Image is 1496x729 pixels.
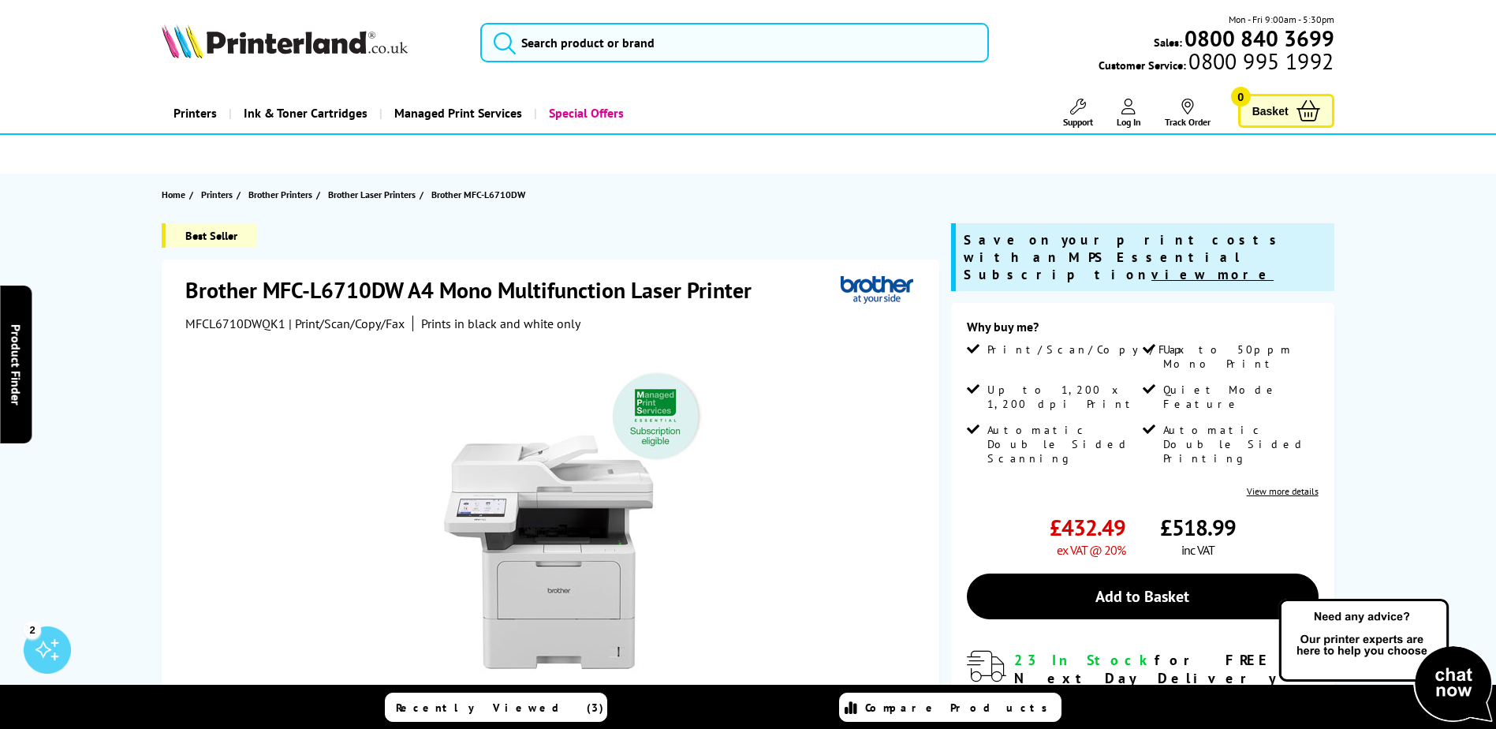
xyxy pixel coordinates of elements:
a: Compare Products [839,693,1061,722]
h1: Brother MFC-L6710DW A4 Mono Multifunction Laser Printer [185,275,767,305]
span: Product Finder [8,324,24,406]
span: ex VAT @ 20% [1057,542,1125,558]
span: Recently Viewed (3) [396,701,604,715]
a: Printerland Logo [162,24,461,62]
span: Compare Products [865,701,1056,715]
span: Up to 50ppm Mono Print [1163,342,1315,371]
span: Up to 1,200 x 1,200 dpi Print [987,383,1139,411]
a: Brother Printers [248,186,316,203]
a: Printers [162,93,229,133]
span: | Print/Scan/Copy/Fax [289,316,405,331]
a: Printers [201,186,237,203]
span: £432.49 [1050,513,1125,542]
span: Automatic Double Sided Scanning [987,423,1139,465]
span: £518.99 [1160,513,1236,542]
a: Add to Basket [967,574,1319,619]
a: Track Order [1165,99,1211,128]
img: Brother [841,275,913,305]
div: for FREE Next Day Delivery [1014,651,1319,687]
span: Automatic Double Sided Printing [1163,423,1315,465]
span: 23 In Stock [1014,651,1155,669]
img: Open Live Chat window [1275,596,1496,726]
span: 0800 995 1992 [1186,54,1334,69]
div: Why buy me? [967,319,1319,342]
a: Support [1063,99,1093,128]
span: Customer Service: [1099,54,1334,73]
span: Printers [201,186,233,203]
div: modal_delivery [967,651,1319,723]
a: Recently Viewed (3) [385,693,607,722]
span: Sales: [1154,35,1182,50]
a: View more details [1247,485,1319,497]
span: MFCL6710DWQK1 [185,316,285,331]
span: Best Seller [162,223,257,248]
span: Save on your print costs with an MPS Essential Subscription [964,231,1284,283]
u: view more [1151,266,1274,283]
b: 0800 840 3699 [1184,24,1334,53]
span: Print/Scan/Copy/Fax [987,342,1190,357]
span: Support [1063,116,1093,128]
span: Brother MFC-L6710DW [431,189,525,200]
span: Log In [1117,116,1141,128]
a: Ink & Toner Cartridges [229,93,379,133]
a: 0800 840 3699 [1182,31,1334,46]
span: inc VAT [1181,542,1214,558]
div: 2 [24,621,41,638]
a: Special Offers [534,93,636,133]
span: Quiet Mode Feature [1163,383,1315,411]
a: Brother Laser Printers [328,186,420,203]
span: Home [162,186,185,203]
span: Ink & Toner Cartridges [244,93,367,133]
span: Brother Laser Printers [328,186,416,203]
span: Basket [1252,100,1289,121]
span: Mon - Fri 9:00am - 5:30pm [1229,12,1334,27]
span: 0 [1231,87,1251,107]
a: Log In [1117,99,1141,128]
i: Prints in black and white only [421,316,580,331]
input: Search product or brand [480,23,989,62]
a: Managed Print Services [379,93,534,133]
a: Basket 0 [1238,94,1334,128]
span: Brother Printers [248,186,312,203]
img: Printerland Logo [162,24,408,58]
img: Brother MFC-L6710DW [398,363,707,672]
a: Home [162,186,189,203]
